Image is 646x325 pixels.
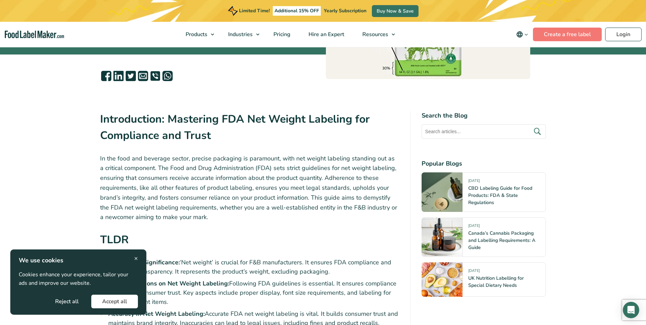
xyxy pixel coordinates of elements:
a: Buy Now & Save [372,5,419,17]
a: Create a free label [533,28,602,41]
div: Open Intercom Messenger [623,302,639,318]
span: [DATE] [468,178,480,186]
a: Canada’s Cannabis Packaging and Labelling Requirements: A Guide [468,230,535,251]
strong: Introduction: Mastering FDA Net Weight Labeling for Compliance and Trust [100,112,370,143]
strong: Accuracy in Net Weight Labeling: [108,310,205,318]
a: Login [605,28,642,41]
p: In the food and beverage sector, precise packaging is paramount, with net weight labeling standin... [100,154,400,222]
strong: TLDR [100,232,129,247]
a: Hire an Expert [300,22,352,47]
span: Limited Time! [239,7,270,14]
li: Following FDA guidelines is essential. It ensures compliance and builds consumer trust. Key aspec... [108,279,400,307]
a: Pricing [265,22,298,47]
span: Additional 15% OFF [273,6,321,16]
span: Resources [360,31,389,38]
span: Products [184,31,208,38]
span: Hire an Expert [306,31,345,38]
h4: Search the Blog [422,111,546,120]
a: CBD Labeling Guide for Food Products: FDA & State Regulations [468,185,532,206]
a: Industries [219,22,263,47]
span: [DATE] [468,223,480,231]
strong: We use cookies [19,256,63,264]
a: Resources [353,22,398,47]
span: Industries [226,31,253,38]
input: Search articles... [422,124,546,139]
span: × [134,254,138,263]
span: Pricing [271,31,291,38]
strong: FDA Regulations on Net Weight Labeling: [108,279,229,288]
span: [DATE] [468,268,480,276]
p: Cookies enhance your experience, tailor your ads and improve our website. [19,270,138,288]
span: Yearly Subscription [324,7,366,14]
button: Reject all [44,295,90,308]
a: UK Nutrition Labelling for Special Dietary Needs [468,275,524,289]
li: ‘Net weight’ is crucial for F&B manufacturers. It ensures FDA compliance and maintains transparen... [108,258,400,276]
button: Accept all [91,295,138,308]
a: Products [177,22,218,47]
h4: Popular Blogs [422,159,546,168]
